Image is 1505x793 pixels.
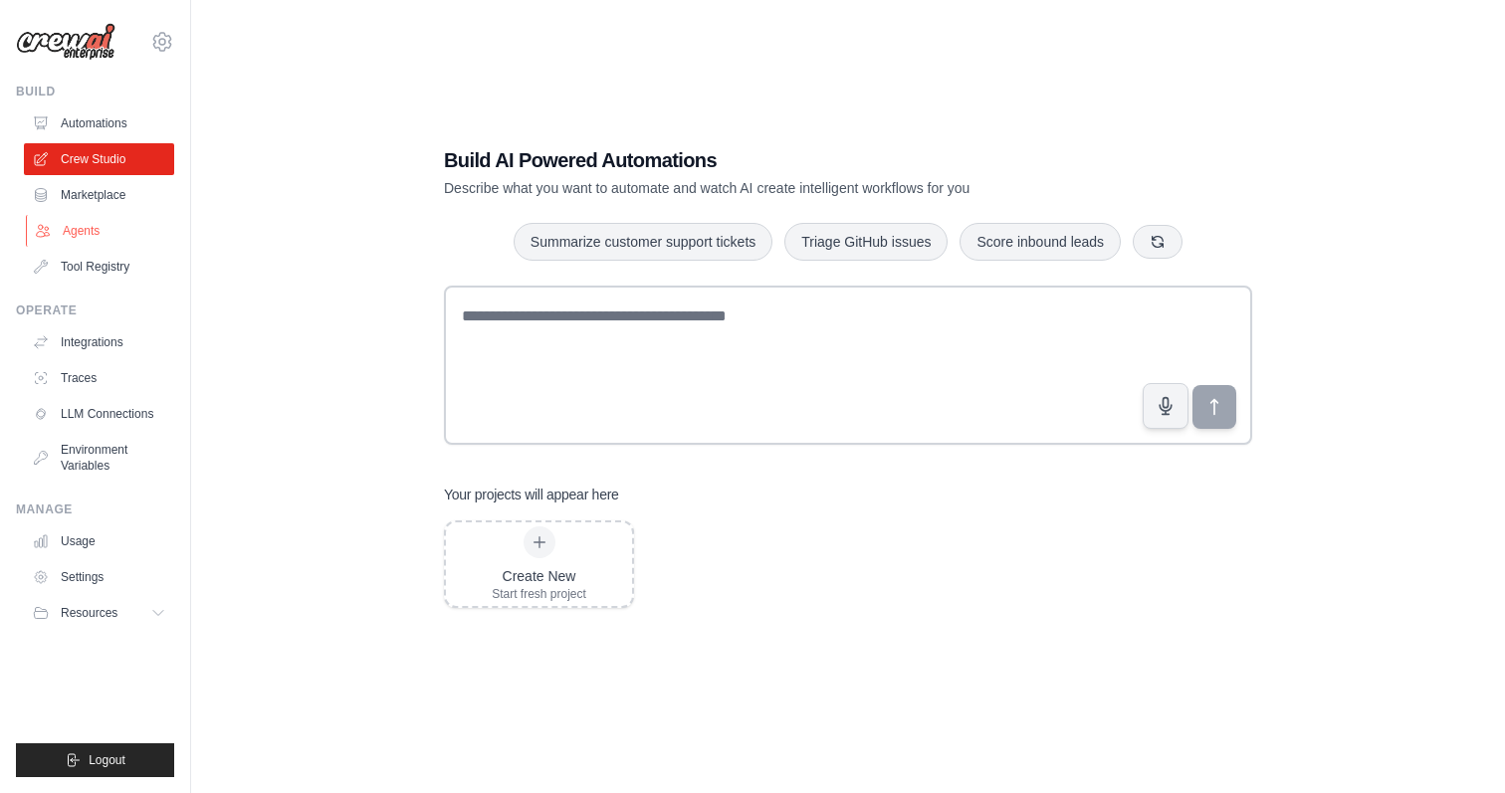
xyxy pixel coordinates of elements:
span: Resources [61,605,117,621]
button: Resources [24,597,174,629]
iframe: Chat Widget [1405,697,1505,793]
button: Get new suggestions [1133,225,1182,259]
a: Environment Variables [24,434,174,482]
div: Operate [16,302,174,318]
span: Logout [89,752,125,768]
a: Usage [24,525,174,557]
a: Traces [24,362,174,394]
p: Describe what you want to automate and watch AI create intelligent workflows for you [444,178,1113,198]
a: Marketplace [24,179,174,211]
button: Summarize customer support tickets [514,223,772,261]
h1: Build AI Powered Automations [444,146,1113,174]
h3: Your projects will appear here [444,485,619,504]
div: Create New [492,566,586,586]
a: LLM Connections [24,398,174,430]
a: Settings [24,561,174,593]
a: Integrations [24,326,174,358]
a: Tool Registry [24,251,174,283]
a: Crew Studio [24,143,174,175]
button: Score inbound leads [960,223,1121,261]
button: Logout [16,743,174,777]
button: Triage GitHub issues [784,223,948,261]
div: Start fresh project [492,586,586,602]
a: Agents [26,215,176,247]
div: Manage [16,501,174,517]
a: Automations [24,107,174,139]
button: Click to speak your automation idea [1143,383,1188,429]
img: Logo [16,23,115,61]
div: Build [16,84,174,99]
